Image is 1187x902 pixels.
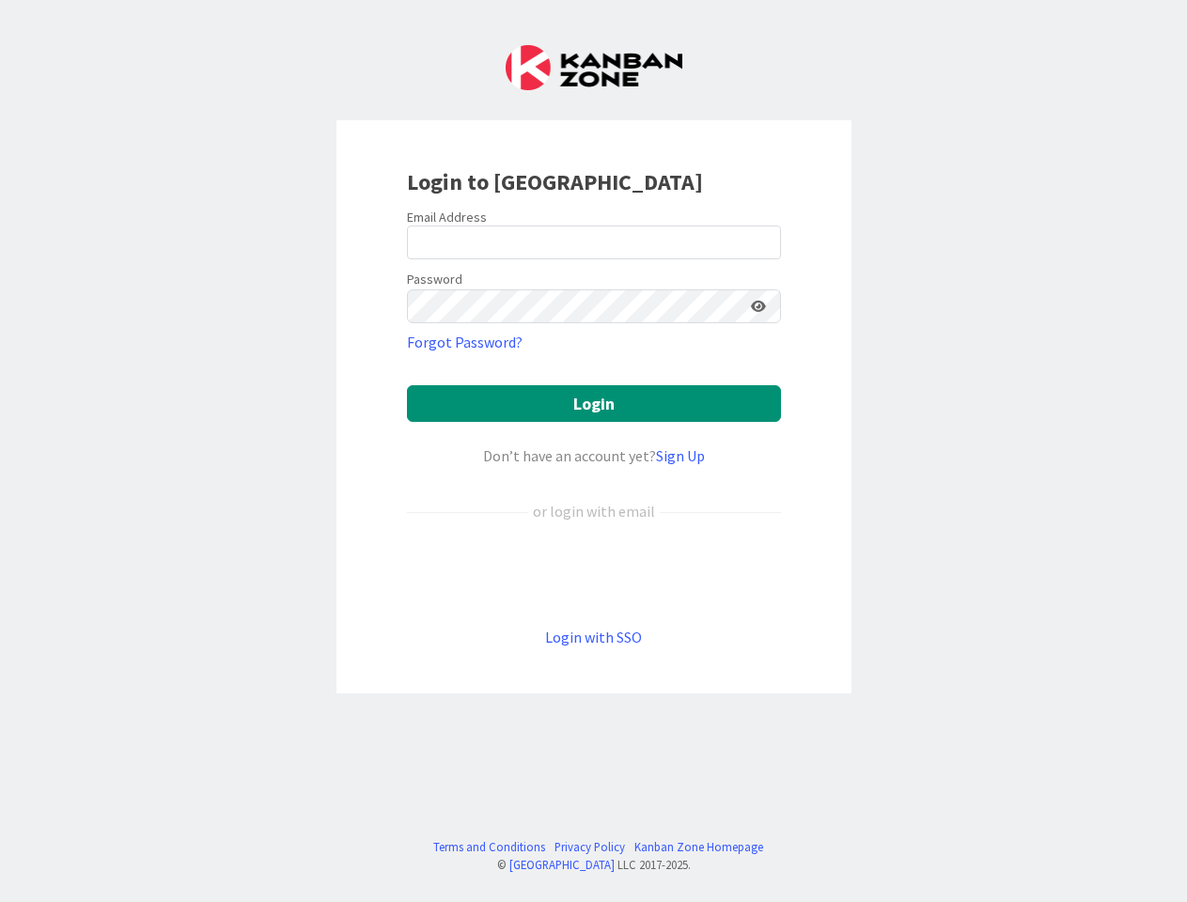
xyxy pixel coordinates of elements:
[407,209,487,225] label: Email Address
[407,270,462,289] label: Password
[528,500,660,522] div: or login with email
[509,857,615,872] a: [GEOGRAPHIC_DATA]
[424,856,763,874] div: © LLC 2017- 2025 .
[407,385,781,422] button: Login
[398,553,790,595] iframe: Sign in with Google Button
[545,628,642,646] a: Login with SSO
[407,331,523,353] a: Forgot Password?
[634,838,763,856] a: Kanban Zone Homepage
[433,838,545,856] a: Terms and Conditions
[506,45,682,90] img: Kanban Zone
[656,446,705,465] a: Sign Up
[554,838,625,856] a: Privacy Policy
[407,444,781,467] div: Don’t have an account yet?
[407,167,703,196] b: Login to [GEOGRAPHIC_DATA]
